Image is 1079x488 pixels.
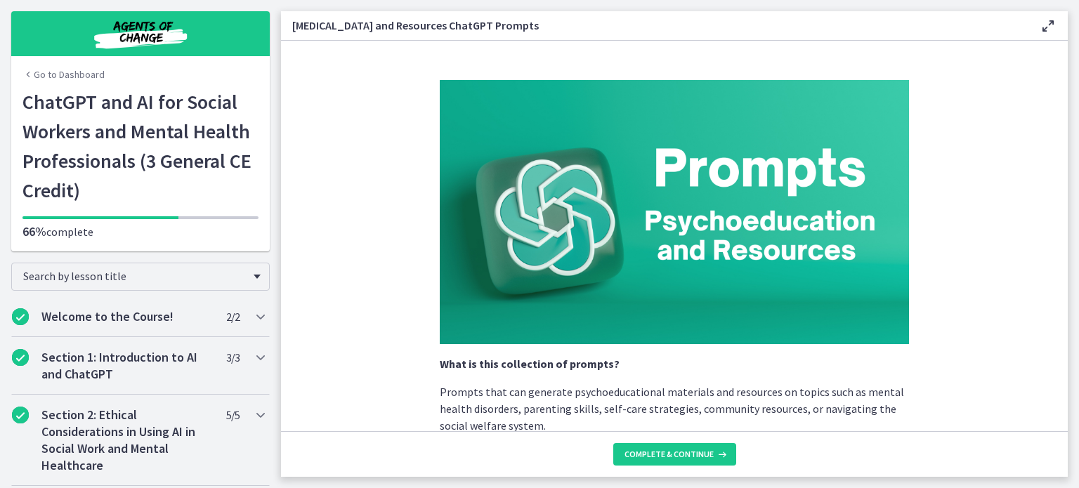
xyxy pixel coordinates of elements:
button: Complete & continue [613,443,736,466]
h2: Welcome to the Course! [41,308,213,325]
span: 2 / 2 [226,308,240,325]
img: Agents of Change [56,17,225,51]
span: Complete & continue [624,449,714,460]
h1: ChatGPT and AI for Social Workers and Mental Health Professionals (3 General CE Credit) [22,87,259,205]
i: Completed [12,308,29,325]
i: Completed [12,407,29,423]
h2: Section 2: Ethical Considerations in Using AI in Social Work and Mental Healthcare [41,407,213,474]
span: 3 / 3 [226,349,240,366]
p: Prompts that can generate psychoeducational materials and resources on topics such as mental heal... [440,383,909,434]
i: Completed [12,349,29,366]
h2: Section 1: Introduction to AI and ChatGPT [41,349,213,383]
img: Slides_for_Title_Slides_for_ChatGPT_and_AI_for_Social_Work_%2824%29.png [440,80,909,344]
div: Search by lesson title [11,263,270,291]
span: Search by lesson title [23,269,247,283]
a: Go to Dashboard [22,67,105,81]
span: 5 / 5 [226,407,240,423]
h3: [MEDICAL_DATA] and Resources ChatGPT Prompts [292,17,1017,34]
p: complete [22,223,259,240]
span: 66% [22,223,46,239]
strong: What is this collection of prompts? [440,357,620,371]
